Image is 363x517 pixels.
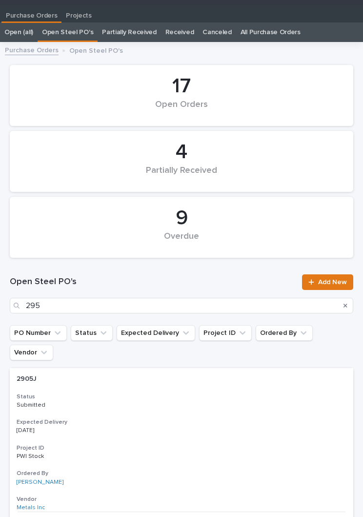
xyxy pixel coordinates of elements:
button: Expected Delivery [117,325,195,341]
p: Projects [66,4,92,20]
p: 2905J [17,373,39,383]
a: Add New [302,274,353,290]
button: Vendor [10,345,53,360]
a: Open Steel PO's [42,22,93,42]
p: Submitted [17,402,98,409]
div: Partially Received [26,165,337,186]
p: Purchase Orders [6,4,57,20]
a: Partially Received [102,22,156,42]
h3: Status [17,393,346,401]
div: 17 [26,74,337,99]
input: Search [10,298,353,313]
a: Received [165,22,194,42]
h3: Expected Delivery [17,418,346,426]
h1: Open Steel PO's [10,276,296,288]
div: Open Orders [26,100,337,120]
a: Metals Inc [17,504,45,511]
span: Add New [318,279,347,286]
button: Ordered By [256,325,313,341]
h3: Ordered By [17,470,346,477]
div: Overdue [26,231,337,252]
a: Purchase Orders [1,4,61,21]
button: PO Number [10,325,67,341]
a: Projects [61,4,96,23]
a: All Purchase Orders [241,22,301,42]
button: Status [71,325,113,341]
a: Open (all) [4,22,33,42]
div: 9 [26,206,337,230]
a: Canceled [202,22,232,42]
h3: Project ID [17,444,346,452]
a: Purchase Orders [5,44,59,55]
p: PWI Stock [17,451,46,460]
button: Project ID [199,325,252,341]
p: Open Steel PO's [69,44,123,55]
a: [PERSON_NAME] [17,479,63,486]
div: 4 [26,140,337,165]
p: [DATE] [17,427,98,434]
h3: Vendor [17,496,346,503]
